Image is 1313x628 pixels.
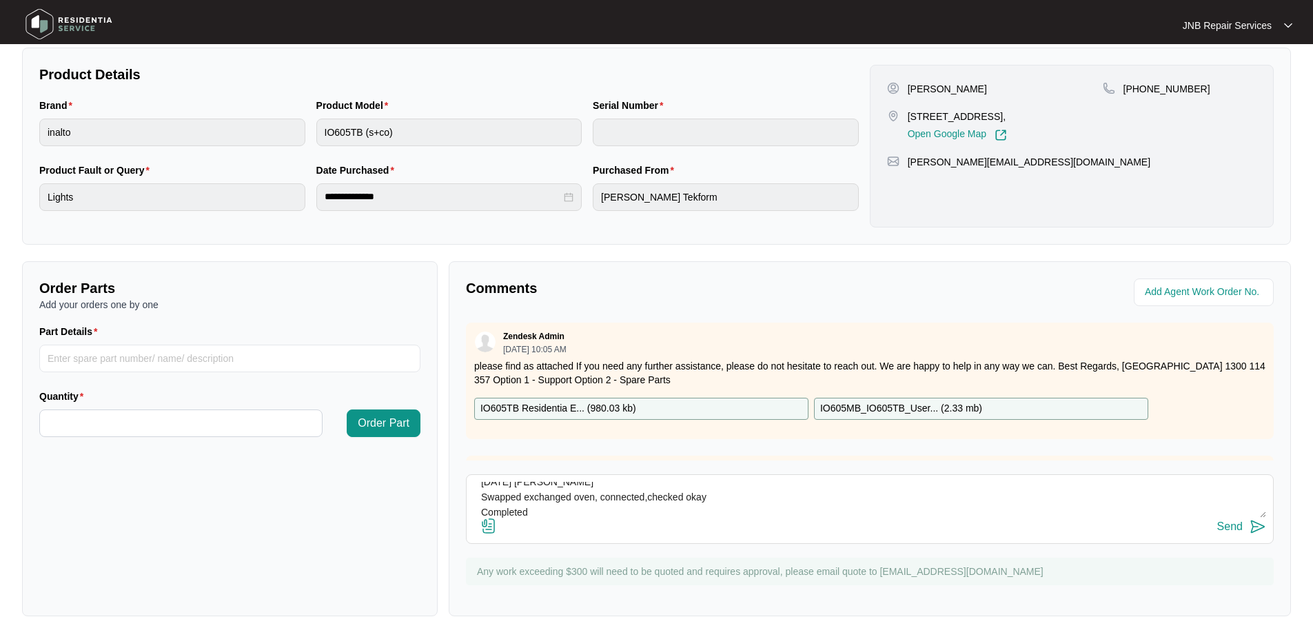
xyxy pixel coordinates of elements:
[39,163,155,177] label: Product Fault or Query
[39,65,859,84] p: Product Details
[908,110,1007,123] p: [STREET_ADDRESS],
[477,565,1267,578] p: Any work exceeding $300 will need to be quoted and requires approval, please email quote to [EMAI...
[1183,19,1272,32] p: JNB Repair Services
[480,518,497,534] img: file-attachment-doc.svg
[503,345,567,354] p: [DATE] 10:05 AM
[995,129,1007,141] img: Link-External
[593,163,680,177] label: Purchased From
[1217,520,1243,533] div: Send
[593,99,669,112] label: Serial Number
[908,129,1007,141] a: Open Google Map
[887,82,899,94] img: user-pin
[1284,22,1292,29] img: dropdown arrow
[887,110,899,122] img: map-pin
[1250,518,1266,535] img: send-icon.svg
[466,278,860,298] p: Comments
[40,410,322,436] input: Quantity
[325,190,562,204] input: Date Purchased
[1145,284,1265,301] input: Add Agent Work Order No.
[1123,82,1210,96] p: [PHONE_NUMBER]
[503,331,564,342] p: Zendesk Admin
[1217,518,1266,536] button: Send
[39,389,89,403] label: Quantity
[316,99,394,112] label: Product Model
[39,325,103,338] label: Part Details
[908,155,1150,169] p: [PERSON_NAME][EMAIL_ADDRESS][DOMAIN_NAME]
[887,155,899,168] img: map-pin
[475,332,496,352] img: user.svg
[480,401,636,416] p: IO605TB Residentia E... ( 980.03 kb )
[1103,82,1115,94] img: map-pin
[39,119,305,146] input: Brand
[358,415,409,432] span: Order Part
[316,119,582,146] input: Product Model
[39,183,305,211] input: Product Fault or Query
[39,298,420,312] p: Add your orders one by one
[39,345,420,372] input: Part Details
[820,401,982,416] p: IO605MB_IO605TB_User... ( 2.33 mb )
[39,99,78,112] label: Brand
[474,359,1265,387] p: please find as attached If you need any further assistance, please do not hesitate to reach out. ...
[316,163,400,177] label: Date Purchased
[908,82,987,96] p: [PERSON_NAME]
[593,183,859,211] input: Purchased From
[39,278,420,298] p: Order Parts
[21,3,117,45] img: residentia service logo
[474,482,1266,518] textarea: [DATE] [PERSON_NAME] Swapped exchanged oven, connected,checked okay Completed
[593,119,859,146] input: Serial Number
[347,409,420,437] button: Order Part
